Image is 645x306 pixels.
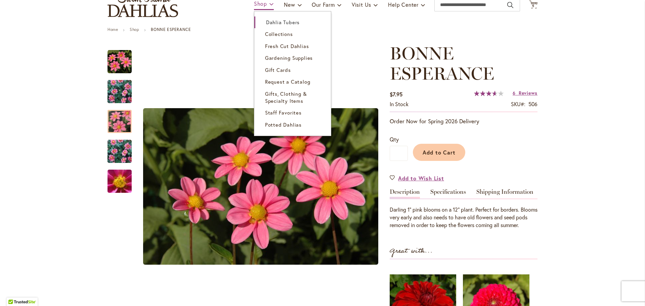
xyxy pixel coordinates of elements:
[352,1,371,8] span: Visit Us
[5,282,24,301] iframe: Launch Accessibility Center
[390,246,433,257] strong: Great with...
[390,100,408,107] span: In stock
[312,1,335,8] span: Our Farm
[430,189,466,199] a: Specifications
[390,174,444,182] a: Add to Wish List
[513,90,516,96] span: 6
[528,100,537,108] div: 506
[265,54,313,61] span: Gardening Supplies
[390,43,494,84] span: BONNE ESPERANCE
[413,144,465,161] button: Add to Cart
[529,0,537,9] button: 5
[130,27,139,32] a: Shop
[474,91,504,96] div: 73%
[390,91,402,98] span: $7.95
[107,27,118,32] a: Home
[390,206,537,229] div: Darling 1" pink blooms on a 12" plant. Perfect for borders. Blooms very early and also needs to h...
[398,174,444,182] span: Add to Wish List
[265,109,302,116] span: Staff Favorites
[95,72,144,111] img: BONNE ESPERANCE
[390,189,537,229] div: Detailed Product Info
[107,103,138,133] div: BONNE ESPERANCE
[284,1,295,8] span: New
[254,64,331,76] a: Gift Cards
[107,43,138,73] div: BONNE ESPERANCE
[511,100,525,107] strong: SKU
[265,31,293,37] span: Collections
[265,43,309,49] span: Fresh Cut Dahlias
[265,90,307,104] span: Gifts, Clothing & Specialty Items
[390,117,537,125] p: Order Now for Spring 2026 Delivery
[265,121,302,128] span: Potted Dahlias
[107,133,138,163] div: BONNE ESPERANCE
[143,108,378,265] img: BONNE ESPERANCE
[390,189,420,199] a: Description
[513,90,537,96] a: 6 Reviews
[519,90,537,96] span: Reviews
[95,163,144,200] img: BONNE ESPERANCE
[388,1,419,8] span: Help Center
[151,27,191,32] strong: BONNE ESPERANCE
[107,73,138,103] div: BONNE ESPERANCE
[390,100,408,108] div: Availability
[265,78,310,85] span: Request a Catalog
[532,4,534,8] span: 5
[266,19,300,26] span: Dahlia Tubers
[95,132,144,171] img: BONNE ESPERANCE
[476,189,533,199] a: Shipping Information
[107,50,132,74] img: BONNE ESPERANCE
[107,163,132,193] div: BONNE ESPERANCE
[390,136,399,143] span: Qty
[423,149,456,156] span: Add to Cart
